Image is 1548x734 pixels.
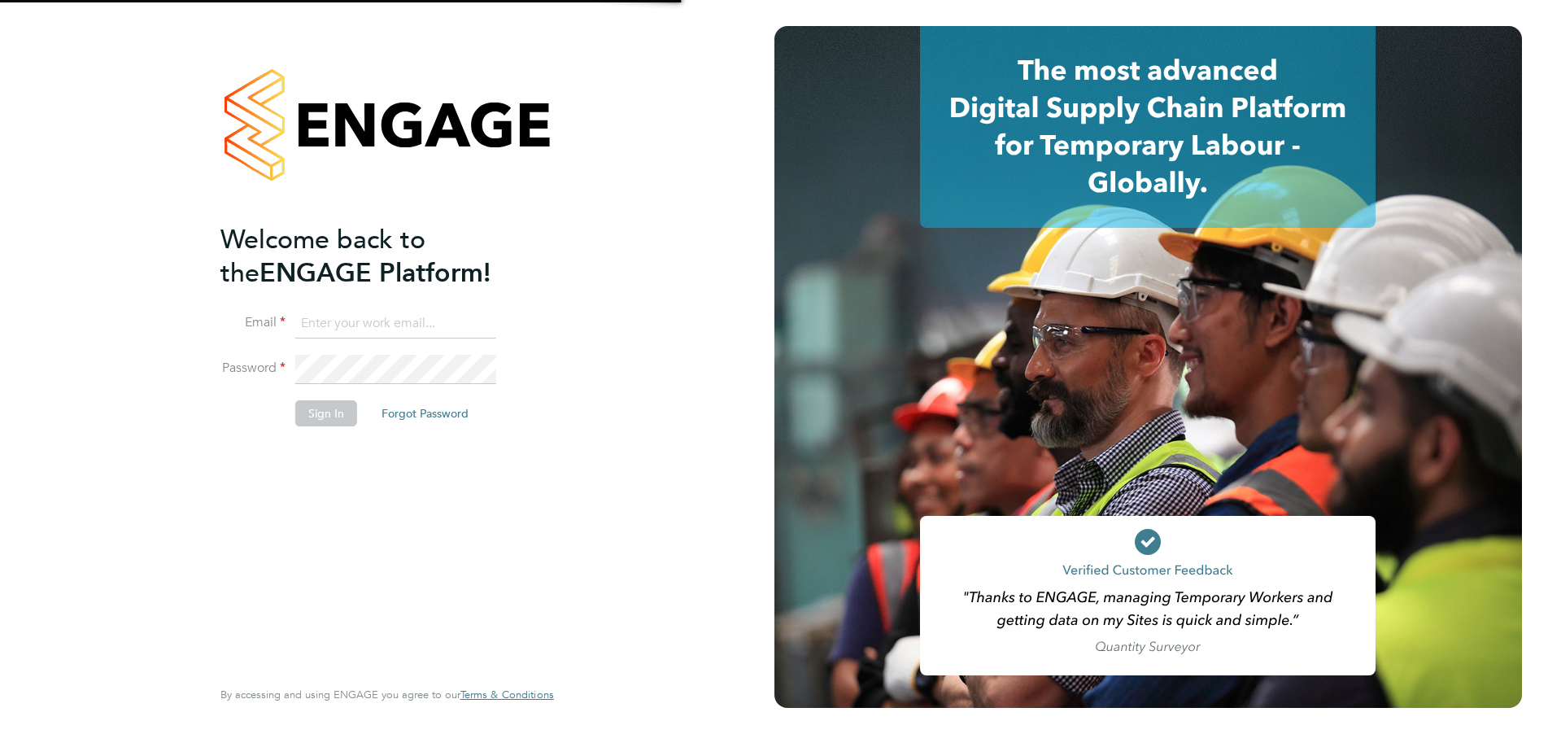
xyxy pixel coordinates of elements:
input: Enter your work email... [295,309,496,339]
span: Welcome back to the [220,224,425,289]
span: By accessing and using ENGAGE you agree to our [220,688,554,701]
span: Terms & Conditions [460,688,554,701]
a: Terms & Conditions [460,688,554,701]
label: Password [220,360,286,377]
label: Email [220,314,286,331]
button: Forgot Password [368,400,482,426]
button: Sign In [295,400,357,426]
h2: ENGAGE Platform! [220,223,538,290]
